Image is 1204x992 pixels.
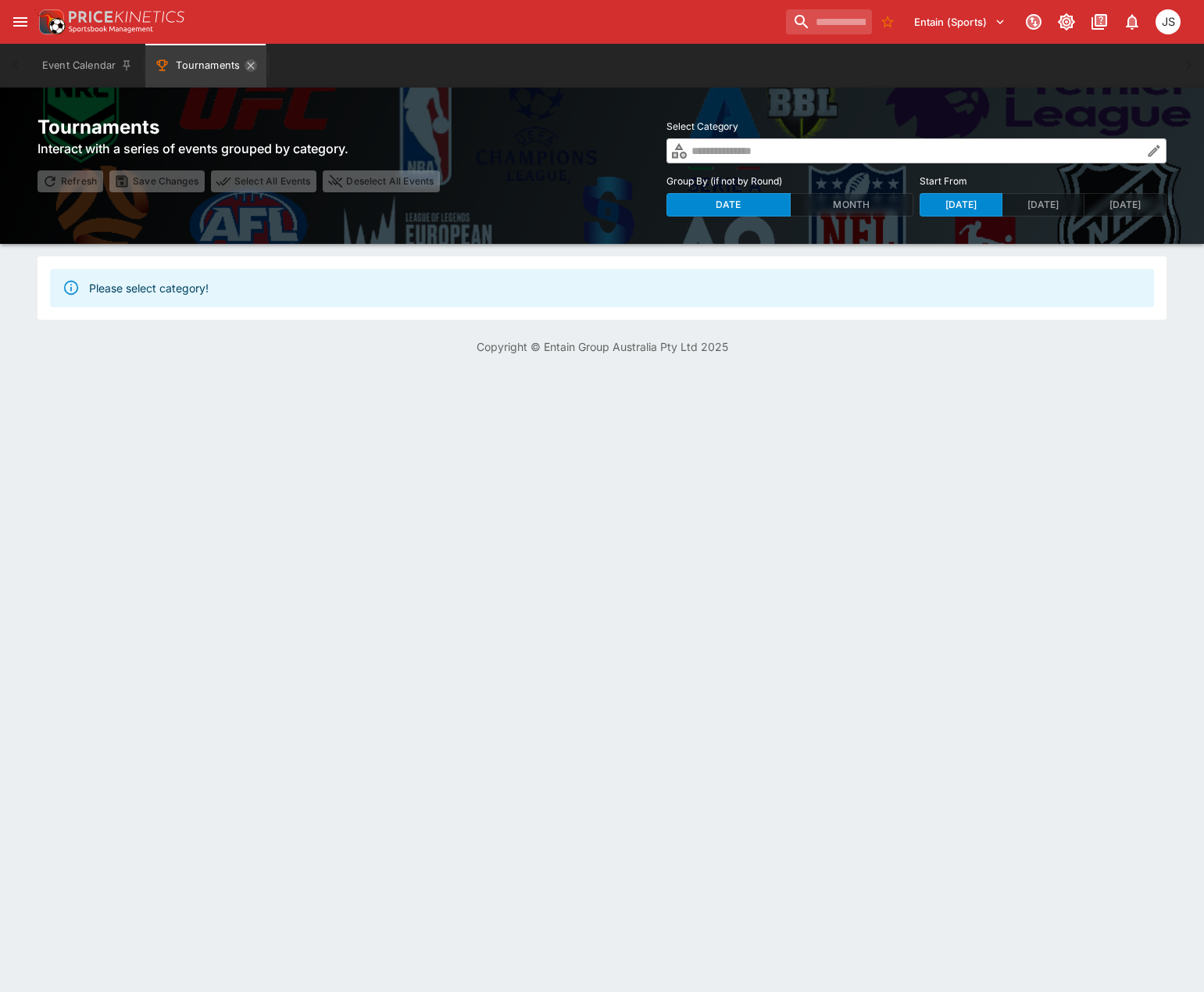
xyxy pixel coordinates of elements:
[1085,8,1113,36] button: Documentation
[666,115,1166,138] label: Select Category
[1052,8,1081,36] button: Toggle light/dark mode
[1084,193,1166,217] button: [DATE]
[69,11,184,23] img: PriceKinetics
[6,8,34,36] button: open drawer
[786,9,872,34] input: search
[145,44,266,88] button: Tournaments
[1002,193,1084,217] button: [DATE]
[1118,8,1146,36] button: Notifications
[69,26,153,33] img: Sportsbook Management
[905,9,1015,34] button: Select Tenant
[920,193,1166,217] div: Start From
[666,193,791,217] button: Date
[875,9,900,34] button: No Bookmarks
[920,193,1002,217] button: [DATE]
[33,44,142,88] button: Event Calendar
[666,170,913,193] label: Group By (if not by Round)
[1151,5,1185,39] button: John Seaton
[790,193,914,217] button: Month
[1156,9,1181,34] div: John Seaton
[34,6,66,38] img: PriceKinetics Logo
[38,115,440,139] h2: Tournaments
[920,170,1166,193] label: Start From
[666,193,913,217] div: Group By (if not by Round)
[89,274,209,303] div: Please select category!
[1020,8,1048,36] button: Connected to PK
[38,139,440,158] h6: Interact with a series of events grouped by category.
